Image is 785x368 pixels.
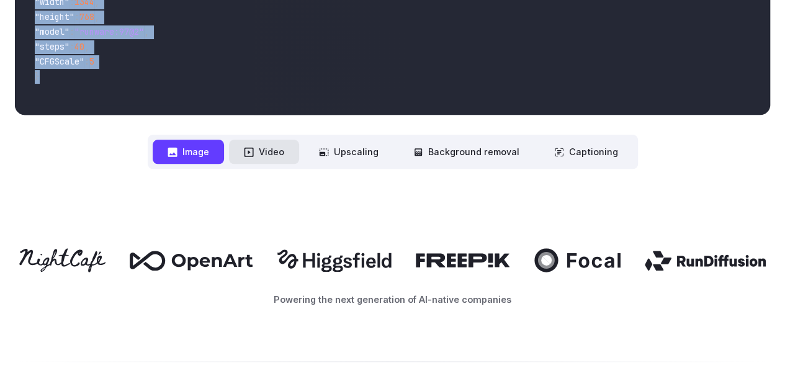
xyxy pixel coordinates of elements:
span: : [84,56,89,67]
button: Captioning [539,140,633,164]
span: "model" [35,26,70,37]
span: 40 [74,41,84,52]
span: : [70,41,74,52]
p: Powering the next generation of AI-native companies [15,292,770,307]
button: Video [229,140,299,164]
span: 768 [79,11,94,22]
button: Image [153,140,224,164]
span: , [84,41,89,52]
button: Background removal [398,140,534,164]
span: "CFGScale" [35,56,84,67]
span: } [35,71,40,82]
span: , [144,26,149,37]
span: , [94,11,99,22]
span: : [70,26,74,37]
span: "steps" [35,41,70,52]
button: Upscaling [304,140,393,164]
span: "runware:97@2" [74,26,144,37]
span: 5 [89,56,94,67]
span: : [74,11,79,22]
span: "height" [35,11,74,22]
